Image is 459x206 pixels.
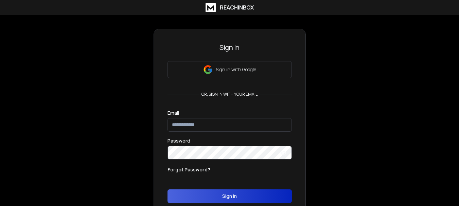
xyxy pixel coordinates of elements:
a: ReachInbox [206,3,254,12]
p: Sign in with Google [216,66,256,73]
label: Email [167,111,179,115]
p: Forgot Password? [167,166,210,173]
img: logo [206,3,216,12]
label: Password [167,138,190,143]
p: or, sign in with your email [199,92,260,97]
button: Sign in with Google [167,61,292,78]
h3: Sign In [167,43,292,52]
h1: ReachInbox [220,3,254,12]
button: Sign In [167,189,292,203]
